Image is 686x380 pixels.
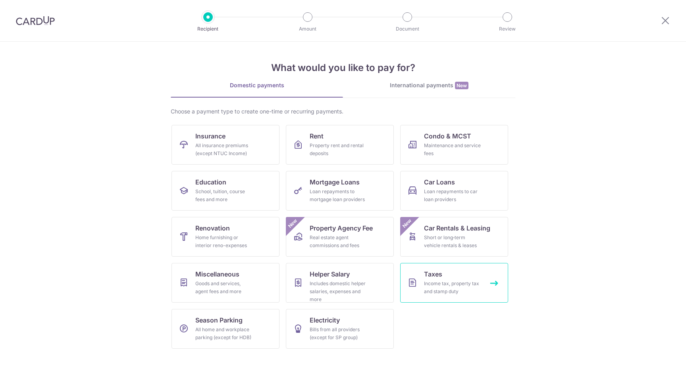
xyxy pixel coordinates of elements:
span: Season Parking [195,315,243,325]
span: Mortgage Loans [310,177,360,187]
a: Helper SalaryIncludes domestic helper salaries, expenses and more [286,263,394,303]
a: ElectricityBills from all providers (except for SP group) [286,309,394,349]
a: RenovationHome furnishing or interior reno-expenses [171,217,279,257]
p: Document [378,25,437,33]
span: Helper Salary [310,269,350,279]
span: Rent [310,131,324,141]
div: All home and workplace parking (except for HDB) [195,326,252,342]
div: Goods and services, agent fees and more [195,280,252,296]
div: School, tuition, course fees and more [195,188,252,203]
span: New [286,217,299,230]
div: Income tax, property tax and stamp duty [424,280,481,296]
div: Includes domestic helper salaries, expenses and more [310,280,367,303]
div: Loan repayments to car loan providers [424,188,481,203]
span: Electricity [310,315,340,325]
div: All insurance premiums (except NTUC Income) [195,142,252,157]
a: Condo & MCSTMaintenance and service fees [400,125,508,165]
div: Domestic payments [171,81,343,89]
span: New [455,82,468,89]
a: Car Rentals & LeasingShort or long‑term vehicle rentals & leasesNew [400,217,508,257]
span: Property Agency Fee [310,223,373,233]
h4: What would you like to pay for? [171,61,515,75]
p: Review [478,25,537,33]
a: Season ParkingAll home and workplace parking (except for HDB) [171,309,279,349]
span: Insurance [195,131,225,141]
img: CardUp [16,16,55,25]
a: RentProperty rent and rental deposits [286,125,394,165]
span: New [401,217,414,230]
a: InsuranceAll insurance premiums (except NTUC Income) [171,125,279,165]
span: Miscellaneous [195,269,239,279]
div: International payments [343,81,515,90]
div: Real estate agent commissions and fees [310,234,367,249]
div: Loan repayments to mortgage loan providers [310,188,367,203]
span: Car Rentals & Leasing [424,223,490,233]
a: Property Agency FeeReal estate agent commissions and feesNew [286,217,394,257]
div: Home furnishing or interior reno-expenses [195,234,252,249]
a: Mortgage LoansLoan repayments to mortgage loan providers [286,171,394,211]
a: TaxesIncome tax, property tax and stamp duty [400,263,508,303]
a: EducationSchool, tuition, course fees and more [171,171,279,211]
a: Car LoansLoan repayments to car loan providers [400,171,508,211]
p: Recipient [179,25,237,33]
div: Maintenance and service fees [424,142,481,157]
div: Choose a payment type to create one-time or recurring payments. [171,107,515,115]
span: Taxes [424,269,442,279]
span: Education [195,177,226,187]
p: Amount [278,25,337,33]
div: Bills from all providers (except for SP group) [310,326,367,342]
span: Condo & MCST [424,131,471,141]
a: MiscellaneousGoods and services, agent fees and more [171,263,279,303]
span: Car Loans [424,177,455,187]
span: Renovation [195,223,230,233]
div: Short or long‑term vehicle rentals & leases [424,234,481,249]
div: Property rent and rental deposits [310,142,367,157]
